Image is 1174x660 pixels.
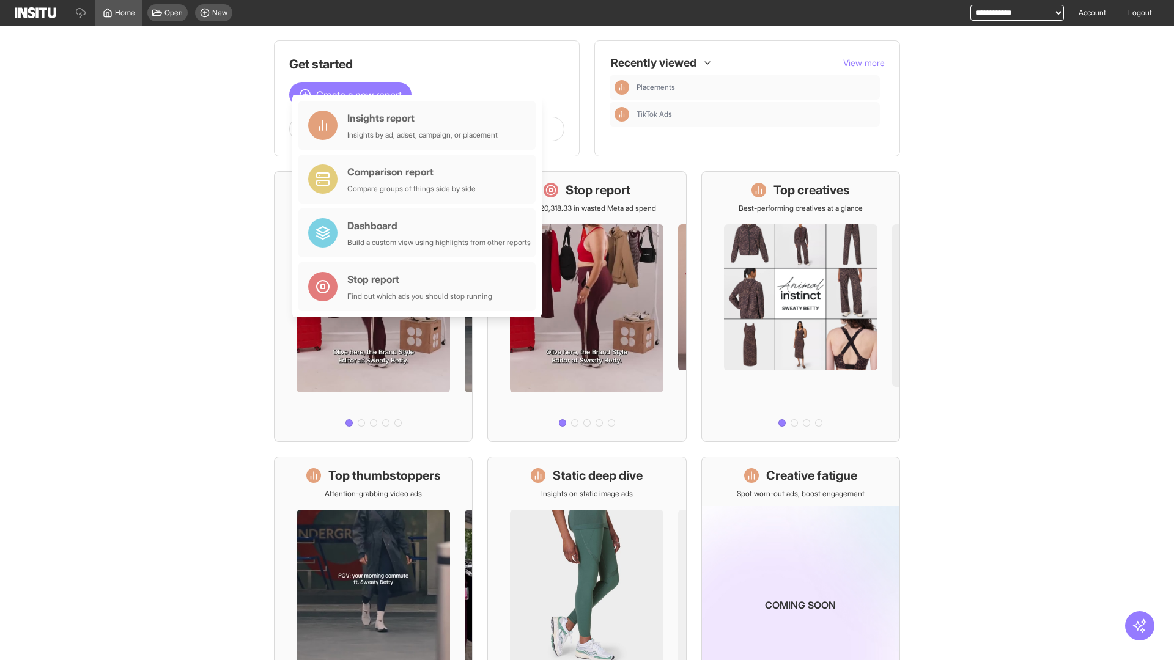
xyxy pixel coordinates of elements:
[637,82,675,92] span: Placements
[347,164,476,179] div: Comparison report
[615,80,629,95] div: Insights
[347,291,492,301] div: Find out which ads you should stop running
[518,204,656,213] p: Save £20,318.33 in wasted Meta ad spend
[566,182,630,199] h1: Stop report
[637,109,672,119] span: TikTok Ads
[487,171,686,442] a: Stop reportSave £20,318.33 in wasted Meta ad spend
[347,130,498,140] div: Insights by ad, adset, campaign, or placement
[212,8,227,18] span: New
[115,8,135,18] span: Home
[541,489,633,499] p: Insights on static image ads
[15,7,56,18] img: Logo
[325,489,422,499] p: Attention-grabbing video ads
[615,107,629,122] div: Insights
[347,218,531,233] div: Dashboard
[843,57,885,69] button: View more
[637,109,875,119] span: TikTok Ads
[637,82,875,92] span: Placements
[274,171,473,442] a: What's live nowSee all active ads instantly
[347,238,531,248] div: Build a custom view using highlights from other reports
[289,56,564,73] h1: Get started
[553,467,643,484] h1: Static deep dive
[347,272,492,287] div: Stop report
[164,8,183,18] span: Open
[739,204,863,213] p: Best-performing creatives at a glance
[289,82,412,107] button: Create a new report
[328,467,441,484] h1: Top thumbstoppers
[701,171,900,442] a: Top creativesBest-performing creatives at a glance
[843,57,885,68] span: View more
[347,184,476,194] div: Compare groups of things side by side
[316,87,402,102] span: Create a new report
[347,111,498,125] div: Insights report
[773,182,850,199] h1: Top creatives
